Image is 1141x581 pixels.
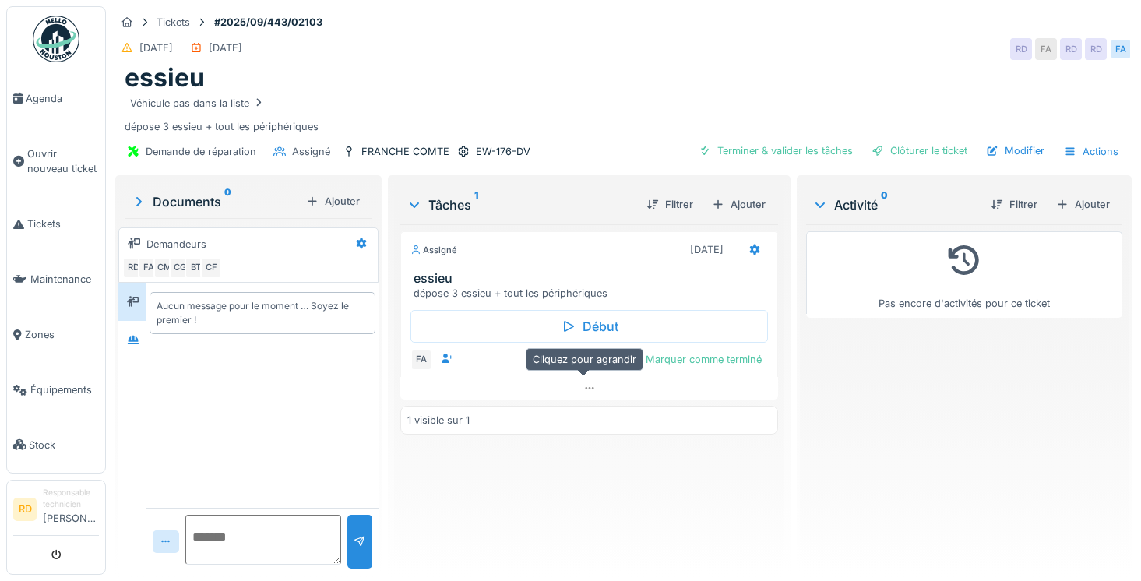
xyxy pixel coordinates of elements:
[25,327,99,342] span: Zones
[7,307,105,362] a: Zones
[690,242,724,257] div: [DATE]
[169,257,191,279] div: CG
[43,487,99,532] li: [PERSON_NAME]
[816,238,1112,311] div: Pas encore d'activités pour ce ticket
[7,126,105,196] a: Ouvrir nouveau ticket
[122,257,144,279] div: RD
[1085,38,1107,60] div: RD
[131,192,300,211] div: Documents
[200,257,222,279] div: CF
[410,349,432,371] div: FA
[139,40,173,55] div: [DATE]
[146,237,206,252] div: Demandeurs
[29,438,99,452] span: Stock
[1110,38,1132,60] div: FA
[407,195,634,214] div: Tâches
[185,257,206,279] div: BT
[157,15,190,30] div: Tickets
[30,272,99,287] span: Maintenance
[7,71,105,126] a: Agenda
[125,63,205,93] h1: essieu
[125,93,1122,134] div: dépose 3 essieu + tout les périphériques
[1010,38,1032,60] div: RD
[361,144,449,159] div: FRANCHE COMTE
[300,191,366,212] div: Ajouter
[881,195,888,214] sup: 0
[1060,38,1082,60] div: RD
[984,194,1044,215] div: Filtrer
[7,252,105,307] a: Maintenance
[209,40,242,55] div: [DATE]
[1035,38,1057,60] div: FA
[621,349,768,370] div: Marquer comme terminé
[153,257,175,279] div: CM
[706,194,772,215] div: Ajouter
[138,257,160,279] div: FA
[1050,194,1116,215] div: Ajouter
[410,310,768,343] div: Début
[7,196,105,252] a: Tickets
[27,146,99,176] span: Ouvrir nouveau ticket
[13,487,99,536] a: RD Responsable technicien[PERSON_NAME]
[476,144,530,159] div: EW-176-DV
[640,194,699,215] div: Filtrer
[157,299,368,327] div: Aucun message pour le moment … Soyez le premier !
[414,271,771,286] h3: essieu
[1057,140,1125,163] div: Actions
[526,348,643,371] div: Cliquez pour agrandir
[13,498,37,521] li: RD
[7,417,105,473] a: Stock
[292,144,330,159] div: Assigné
[410,244,457,257] div: Assigné
[224,192,231,211] sup: 0
[30,382,99,397] span: Équipements
[865,140,974,161] div: Clôturer le ticket
[7,362,105,417] a: Équipements
[812,195,978,214] div: Activité
[130,96,265,111] div: Véhicule pas dans la liste
[27,217,99,231] span: Tickets
[208,15,329,30] strong: #2025/09/443/02103
[980,140,1051,161] div: Modifier
[43,487,99,511] div: Responsable technicien
[26,91,99,106] span: Agenda
[414,286,771,301] div: dépose 3 essieu + tout les périphériques
[474,195,478,214] sup: 1
[33,16,79,62] img: Badge_color-CXgf-gQk.svg
[146,144,256,159] div: Demande de réparation
[407,413,470,428] div: 1 visible sur 1
[692,140,859,161] div: Terminer & valider les tâches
